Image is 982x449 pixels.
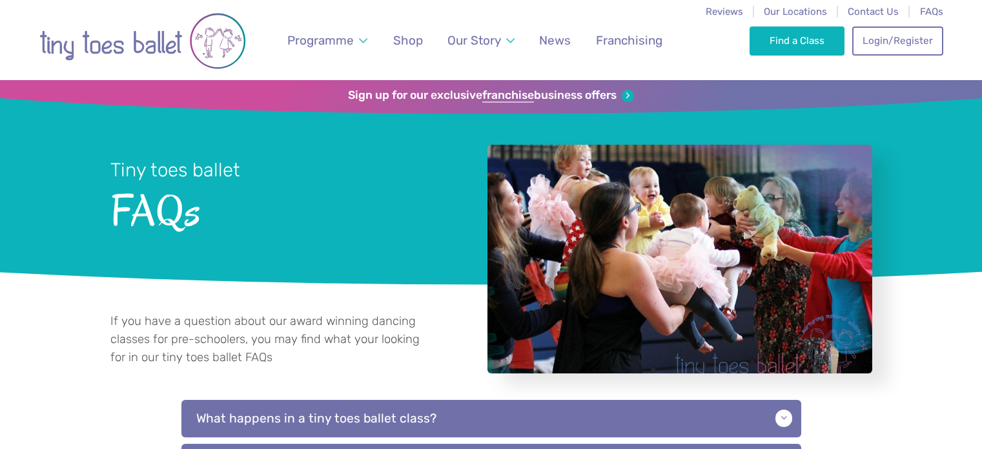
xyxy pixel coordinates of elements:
a: Shop [387,25,429,56]
a: Our Locations [764,6,827,17]
a: Contact Us [848,6,899,17]
span: Shop [393,33,423,48]
a: Franchising [589,25,668,56]
a: News [533,25,577,56]
p: What happens in a tiny toes ballet class? [181,400,801,437]
a: Login/Register [852,26,943,55]
a: Sign up for our exclusivefranchisebusiness offers [348,89,634,103]
span: News [539,33,571,48]
span: Franchising [596,33,662,48]
span: FAQs [110,183,453,235]
a: Programme [281,25,373,56]
p: If you have a question about our award winning dancing classes for pre-schoolers, you may find wh... [110,313,431,366]
a: Find a Class [750,26,844,55]
a: FAQs [920,6,943,17]
a: Reviews [706,6,743,17]
strong: franchise [482,89,534,103]
small: Tiny toes ballet [110,159,240,181]
img: tiny toes ballet [39,8,246,74]
a: Our Story [441,25,520,56]
span: Our Story [447,33,501,48]
span: Programme [287,33,354,48]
